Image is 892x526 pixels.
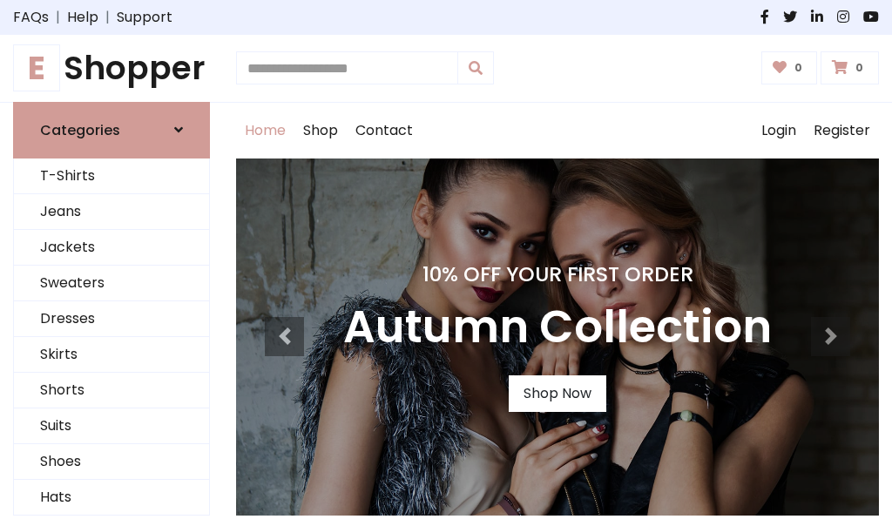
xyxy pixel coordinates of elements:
[98,7,117,28] span: |
[14,301,209,337] a: Dresses
[343,262,772,287] h4: 10% Off Your First Order
[49,7,67,28] span: |
[14,230,209,266] a: Jackets
[67,7,98,28] a: Help
[13,49,210,88] a: EShopper
[13,7,49,28] a: FAQs
[294,103,347,158] a: Shop
[14,444,209,480] a: Shoes
[761,51,818,84] a: 0
[14,480,209,516] a: Hats
[14,158,209,194] a: T-Shirts
[13,102,210,158] a: Categories
[13,49,210,88] h1: Shopper
[40,122,120,138] h6: Categories
[13,44,60,91] span: E
[851,60,868,76] span: 0
[14,337,209,373] a: Skirts
[117,7,172,28] a: Support
[509,375,606,412] a: Shop Now
[14,266,209,301] a: Sweaters
[347,103,422,158] a: Contact
[14,408,209,444] a: Suits
[14,194,209,230] a: Jeans
[753,103,805,158] a: Login
[821,51,879,84] a: 0
[14,373,209,408] a: Shorts
[790,60,807,76] span: 0
[805,103,879,158] a: Register
[236,103,294,158] a: Home
[343,300,772,354] h3: Autumn Collection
